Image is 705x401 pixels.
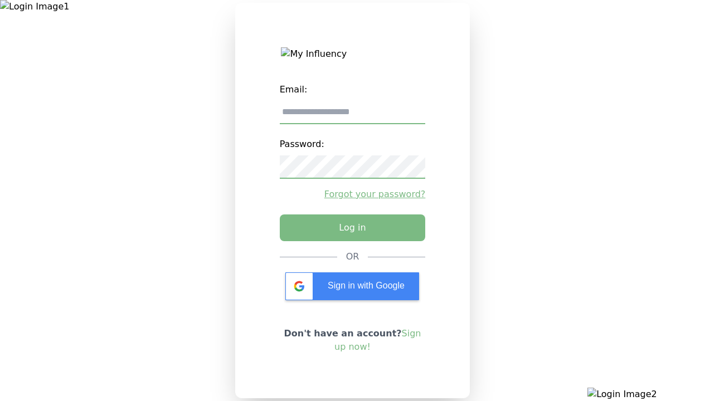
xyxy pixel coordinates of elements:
[280,327,426,354] p: Don't have an account?
[280,188,426,201] a: Forgot your password?
[328,281,405,290] span: Sign in with Google
[346,250,359,263] div: OR
[280,133,426,155] label: Password:
[285,272,419,300] div: Sign in with Google
[280,214,426,241] button: Log in
[587,388,705,401] img: Login Image2
[281,47,424,61] img: My Influency
[280,79,426,101] label: Email:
